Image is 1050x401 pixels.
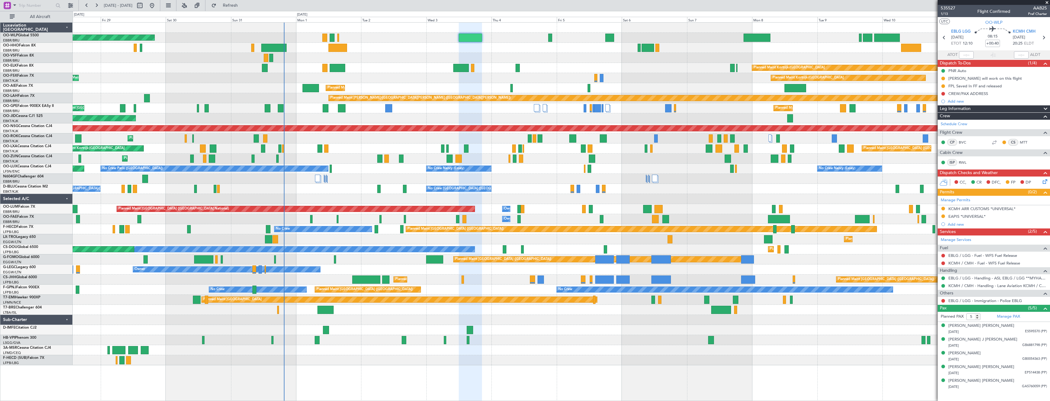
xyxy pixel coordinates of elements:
div: [PERSON_NAME] [PERSON_NAME] [948,364,1014,370]
a: EBLG / LGG - Fuel - WFS Fuel Release [948,253,1017,258]
span: Dispatch Checks and Weather [940,170,998,177]
a: LFPB/LBG [3,361,19,365]
a: OO-ROKCessna Citation CJ4 [3,134,52,138]
span: HB-VPI [3,336,15,340]
span: OO-LUM [3,205,18,209]
a: HB-VPIPhenom 300 [3,336,36,340]
span: OO-LXA [3,144,17,148]
div: Planned Maint [GEOGRAPHIC_DATA] ([GEOGRAPHIC_DATA]) [838,275,934,284]
a: EBKT/KJK [3,119,18,123]
a: CS-JHHGlobal 6000 [3,275,37,279]
span: EP514438 (PP) [1025,370,1047,375]
span: Others [940,290,953,297]
span: 12:10 [963,41,972,47]
span: GB6881798 (PP) [1022,343,1047,348]
a: OO-AIEFalcon 7X [3,84,33,88]
a: T7-EMIHawker 900XP [3,296,40,299]
span: DP [1026,180,1031,186]
a: OO-GPEFalcon 900EX EASy II [3,104,54,108]
span: D-IMFE [3,326,16,330]
a: EBKT/KJK [3,139,18,144]
div: Planned Maint [GEOGRAPHIC_DATA] [203,295,262,304]
div: Planned Maint [GEOGRAPHIC_DATA] ([GEOGRAPHIC_DATA]) [770,245,866,254]
a: OO-FAEFalcon 7X [3,215,34,219]
span: OO-WLP [985,19,1002,26]
span: OO-FSX [3,74,17,78]
a: EGGW/LTN [3,240,21,244]
div: [PERSON_NAME] will work on this flight [948,76,1022,81]
span: [DATE] [948,330,959,334]
span: Leg Information [940,105,971,112]
span: [DATE] [951,35,964,41]
div: Tue 2 [361,17,426,22]
a: OO-LUXCessna Citation CJ4 [3,165,51,168]
a: LFSN/ENC [3,169,20,174]
div: Sat 6 [622,17,687,22]
span: 1/13 [941,11,955,16]
span: T7-EMI [3,296,15,299]
span: FP [1011,180,1016,186]
a: F-HECDFalcon 7X [3,225,33,229]
div: Fri 29 [101,17,166,22]
div: Planned Maint Kortrijk-[GEOGRAPHIC_DATA] [129,134,201,143]
a: T7-BREChallenger 604 [3,306,42,309]
span: GB0054363 (PP) [1022,356,1047,362]
a: OO-LXACessna Citation CJ4 [3,144,51,148]
a: EBBR/BRU [3,68,20,73]
div: Planned Maint [GEOGRAPHIC_DATA] ([GEOGRAPHIC_DATA] National) [775,104,886,113]
div: No Crew Paris ([GEOGRAPHIC_DATA]) [102,164,163,173]
div: Sat 30 [166,17,231,22]
span: CC, [960,180,966,186]
span: Cabin Crew [940,149,963,156]
div: Flight Confirmed [977,8,1010,15]
span: KCMH CMH [1013,29,1036,35]
span: ELDT [1024,41,1034,47]
a: Manage Services [941,237,971,243]
span: OO-GPE [3,104,17,108]
span: Handling [940,267,957,274]
span: (0/2) [1028,189,1037,195]
a: LFPB/LBG [3,250,19,254]
span: [DATE] [948,343,959,348]
span: OO-ELK [3,64,17,67]
a: LTBA/ISL [3,310,17,315]
span: N604GF [3,175,17,178]
a: CS-DOUGlobal 6500 [3,245,38,249]
a: EBBR/BRU [3,99,20,103]
span: Services [940,228,956,235]
div: CREW/PAX ADDRESS [948,91,988,96]
a: EBBR/BRU [3,38,20,43]
a: OO-HHOFalcon 8X [3,44,36,47]
div: Planned Maint [GEOGRAPHIC_DATA] ([GEOGRAPHIC_DATA]) [328,83,424,93]
span: 3A-MSR [3,346,17,350]
span: OO-LUX [3,165,17,168]
input: Trip Number [19,1,54,10]
span: OO-FAE [3,215,17,219]
div: Wed 10 [882,17,947,22]
a: BVC [959,140,972,145]
span: AAB25 [1028,5,1047,11]
span: DFC, [992,180,1001,186]
div: PNR Auto [948,68,966,73]
a: EBKT/KJK [3,149,18,154]
span: 08:15 [988,34,997,40]
span: Fuel [940,245,948,252]
div: Planned Maint [GEOGRAPHIC_DATA] ([GEOGRAPHIC_DATA]) [455,255,551,264]
div: Thu 4 [491,17,556,22]
span: [DATE] [948,357,959,362]
div: [PERSON_NAME] [PERSON_NAME] [948,323,1014,329]
a: 3A-MSRCessna Citation CJ4 [3,346,51,350]
span: OO-NSG [3,124,18,128]
span: G-FOMO [3,255,19,259]
div: Planned Maint [GEOGRAPHIC_DATA] ([GEOGRAPHIC_DATA] National) [118,204,229,213]
a: OO-LAHFalcon 7X [3,94,34,98]
div: Sun 31 [231,17,296,22]
span: 20:25 [1013,41,1023,47]
span: Dispatch To-Dos [940,60,971,67]
div: Add new [948,99,1047,104]
span: Crew [940,113,950,120]
span: OO-WLP [3,34,18,37]
div: Wed 3 [426,17,491,22]
span: OO-ZUN [3,155,18,158]
div: No Crew [GEOGRAPHIC_DATA] ([GEOGRAPHIC_DATA] National) [428,184,530,193]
